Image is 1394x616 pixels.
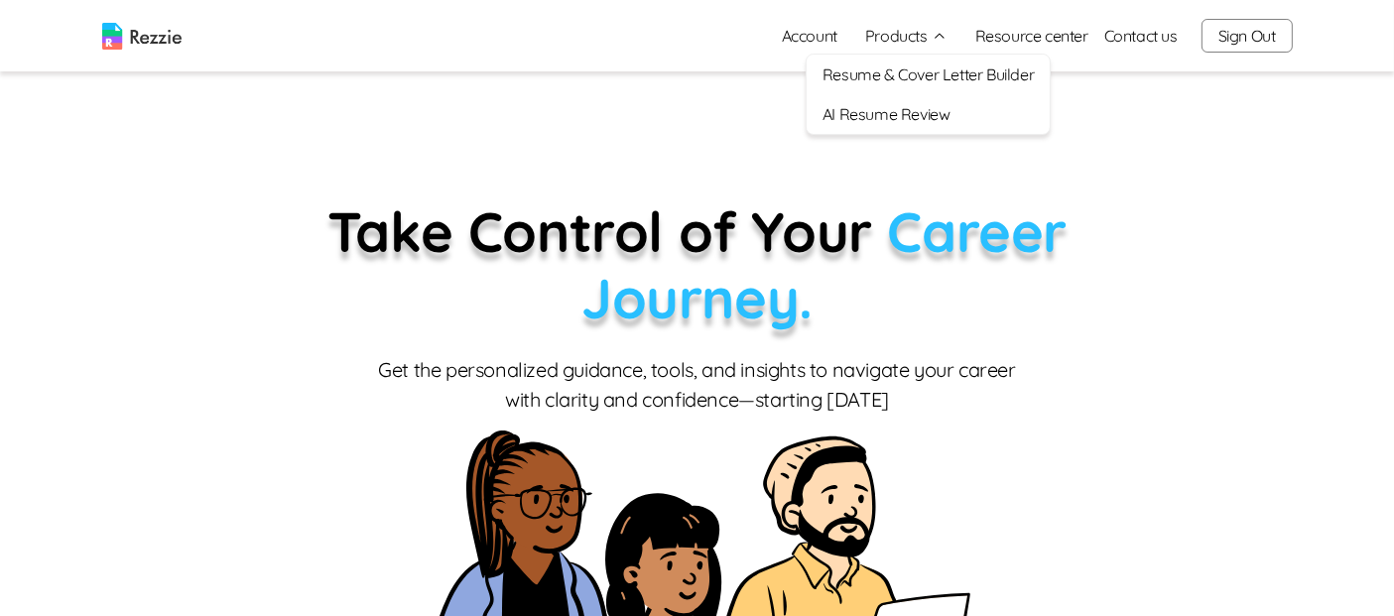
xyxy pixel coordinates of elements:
a: Resource center [975,24,1088,48]
span: Career Journey. [581,196,1067,332]
button: Products [865,24,948,48]
img: logo [102,23,182,50]
p: Get the personalized guidance, tools, and insights to navigate your career with clarity and confi... [375,355,1020,415]
a: Account [766,16,853,56]
a: Contact us [1104,24,1178,48]
a: Resume & Cover Letter Builder [807,55,1050,94]
a: AI Resume Review [807,94,1050,134]
p: Take Control of Your [226,198,1169,331]
button: Sign Out [1202,19,1293,53]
